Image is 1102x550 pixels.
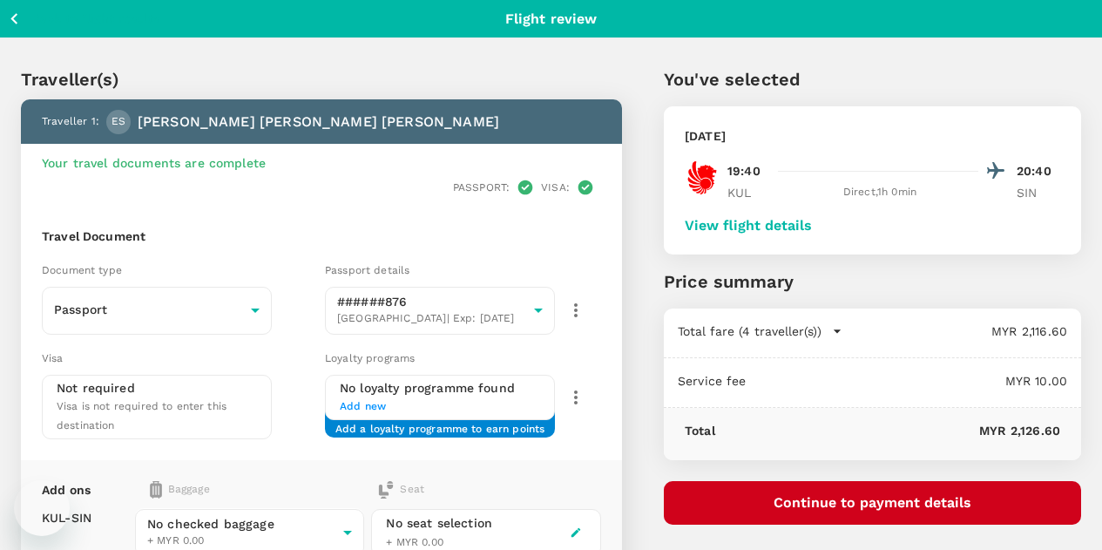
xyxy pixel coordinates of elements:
span: Add a loyalty programme to earn points [335,421,545,424]
p: MYR 2,116.60 [842,323,1067,340]
p: Flight review [505,9,598,30]
img: OD [685,160,720,195]
h6: Travel Document [42,227,601,247]
p: 19:40 [727,162,761,180]
h6: No loyalty programme found [340,379,540,398]
p: You've selected [664,66,1081,92]
p: Service fee [678,372,747,390]
span: Visa is not required to enter this destination [57,400,226,431]
p: KUL [727,184,771,201]
span: + MYR 0.00 [386,536,443,548]
div: ######876[GEOGRAPHIC_DATA]| Exp: [DATE] [325,282,555,340]
p: ######876 [337,293,527,310]
span: Add new [340,398,540,416]
p: Visa : [541,180,570,195]
div: Direct , 1h 0min [781,184,978,201]
span: Loyalty programs [325,352,415,364]
img: baggage-icon [377,481,395,499]
img: baggage-icon [150,481,162,499]
p: MYR 10.00 [747,372,1067,390]
span: Visa [42,352,64,364]
div: Seat [377,481,424,499]
p: 20:40 [1017,162,1060,180]
p: MYR 2,126.60 [715,422,1060,439]
p: Price summary [664,268,1081,295]
button: Continue to payment details [664,481,1081,525]
p: Traveller 1 : [42,113,99,131]
button: Back to flight results [7,8,159,30]
span: Document type [42,264,122,276]
span: [GEOGRAPHIC_DATA] | Exp: [DATE] [337,310,527,328]
p: [DATE] [685,127,726,145]
span: Your travel documents are complete [42,156,266,170]
p: Total fare (4 traveller(s)) [678,323,821,340]
p: Passport [54,301,244,318]
p: Passport : [453,180,510,195]
p: Add ons [42,481,91,499]
span: No checked baggage [147,515,336,533]
p: Back to flight results [32,10,159,27]
p: Total [685,422,715,439]
p: SIN [1017,184,1060,201]
span: ES [112,113,125,131]
button: Total fare (4 traveller(s)) [678,323,842,340]
p: Traveller(s) [21,66,622,92]
button: View flight details [685,218,812,234]
div: No seat selection [386,514,492,533]
div: Baggage [150,481,318,499]
div: Passport [42,289,272,332]
p: Not required [57,379,135,397]
iframe: Button to launch messaging window [14,480,70,536]
span: + MYR 0.00 [147,533,336,550]
span: Passport details [325,264,409,276]
p: [PERSON_NAME] [PERSON_NAME] [PERSON_NAME] [138,112,499,132]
